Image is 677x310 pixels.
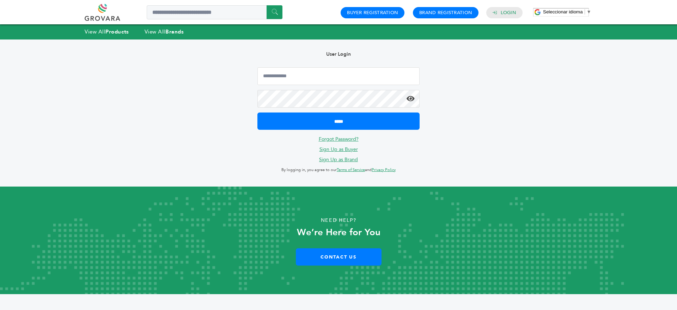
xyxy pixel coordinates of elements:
input: Email Address [257,67,420,85]
a: Seleccionar idioma​ [543,9,591,14]
b: User Login [326,51,351,57]
input: Password [257,90,420,108]
a: Login [501,10,516,16]
a: Terms of Service [337,167,365,172]
p: Need Help? [34,215,643,226]
a: View AllBrands [145,28,184,35]
span: Seleccionar idioma [543,9,583,14]
a: Privacy Policy [372,167,396,172]
a: Buyer Registration [347,10,398,16]
a: Contact Us [296,248,382,266]
strong: Products [105,28,129,35]
a: View AllProducts [85,28,129,35]
strong: We’re Here for You [297,226,380,239]
input: Search a product or brand... [147,5,282,19]
p: By logging in, you agree to our and [257,166,420,174]
a: Brand Registration [419,10,472,16]
a: Sign Up as Brand [319,156,358,163]
strong: Brands [165,28,184,35]
span: ▼ [587,9,591,14]
span: ​ [585,9,585,14]
a: Sign Up as Buyer [319,146,358,153]
a: Forgot Password? [319,136,359,142]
